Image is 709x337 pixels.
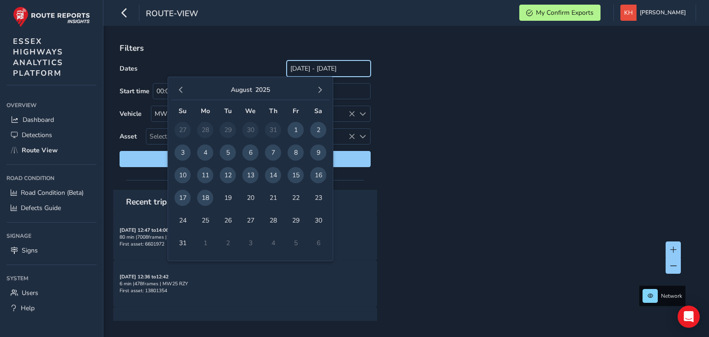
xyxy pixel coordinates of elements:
[120,190,178,214] span: Recent trips
[201,107,210,115] span: Mo
[13,36,63,78] span: ESSEX HIGHWAYS ANALYTICS PLATFORM
[265,190,281,206] span: 21
[231,85,252,94] button: August
[22,246,38,255] span: Signs
[536,8,594,17] span: My Confirm Exports
[197,212,213,229] span: 25
[640,5,686,21] span: [PERSON_NAME]
[120,42,371,54] p: Filters
[120,64,138,73] label: Dates
[22,131,52,139] span: Detections
[6,143,96,158] a: Route View
[6,185,96,200] a: Road Condition (Beta)
[197,144,213,161] span: 4
[21,304,35,313] span: Help
[174,144,191,161] span: 3
[197,167,213,183] span: 11
[310,144,326,161] span: 9
[174,212,191,229] span: 24
[620,5,637,21] img: diamond-layout
[355,129,370,144] div: Select an asset code
[310,190,326,206] span: 23
[288,167,304,183] span: 15
[120,234,371,241] div: 80 min | 7008 frames | MW25 RZY
[6,229,96,243] div: Signage
[265,144,281,161] span: 7
[13,6,90,27] img: rr logo
[120,227,168,234] strong: [DATE] 12:47 to 14:06
[6,301,96,316] a: Help
[310,122,326,138] span: 2
[120,132,137,141] label: Asset
[23,115,54,124] span: Dashboard
[120,320,168,327] strong: [DATE] 12:31 to 12:32
[293,107,299,115] span: Fr
[245,107,256,115] span: We
[120,273,168,280] strong: [DATE] 12:36 to 12:42
[242,212,258,229] span: 27
[661,292,682,300] span: Network
[310,212,326,229] span: 30
[21,204,61,212] span: Defects Guide
[120,241,164,247] span: First asset: 6601972
[220,144,236,161] span: 5
[220,212,236,229] span: 26
[314,107,322,115] span: Sa
[179,107,186,115] span: Su
[6,271,96,285] div: System
[678,306,700,328] div: Open Intercom Messenger
[620,5,689,21] button: [PERSON_NAME]
[288,144,304,161] span: 8
[146,8,198,21] span: route-view
[224,107,232,115] span: Tu
[242,190,258,206] span: 20
[120,109,142,118] label: Vehicle
[6,98,96,112] div: Overview
[288,190,304,206] span: 22
[120,87,150,96] label: Start time
[6,285,96,301] a: Users
[6,200,96,216] a: Defects Guide
[120,287,167,294] span: First asset: 13801354
[220,190,236,206] span: 19
[6,171,96,185] div: Road Condition
[151,106,355,121] div: MW25 RZY
[242,144,258,161] span: 6
[288,212,304,229] span: 29
[146,129,355,144] span: Select an asset code
[6,243,96,258] a: Signs
[242,167,258,183] span: 13
[255,85,270,94] button: 2025
[174,235,191,251] span: 31
[6,112,96,127] a: Dashboard
[126,155,364,163] span: Reset filters
[265,167,281,183] span: 14
[120,151,371,167] button: Reset filters
[22,146,58,155] span: Route View
[265,212,281,229] span: 28
[197,190,213,206] span: 18
[120,280,371,287] div: 6 min | 478 frames | MW25 RZY
[22,289,38,297] span: Users
[174,190,191,206] span: 17
[220,167,236,183] span: 12
[6,127,96,143] a: Detections
[310,167,326,183] span: 16
[519,5,601,21] button: My Confirm Exports
[288,122,304,138] span: 1
[21,188,84,197] span: Road Condition (Beta)
[174,167,191,183] span: 10
[269,107,277,115] span: Th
